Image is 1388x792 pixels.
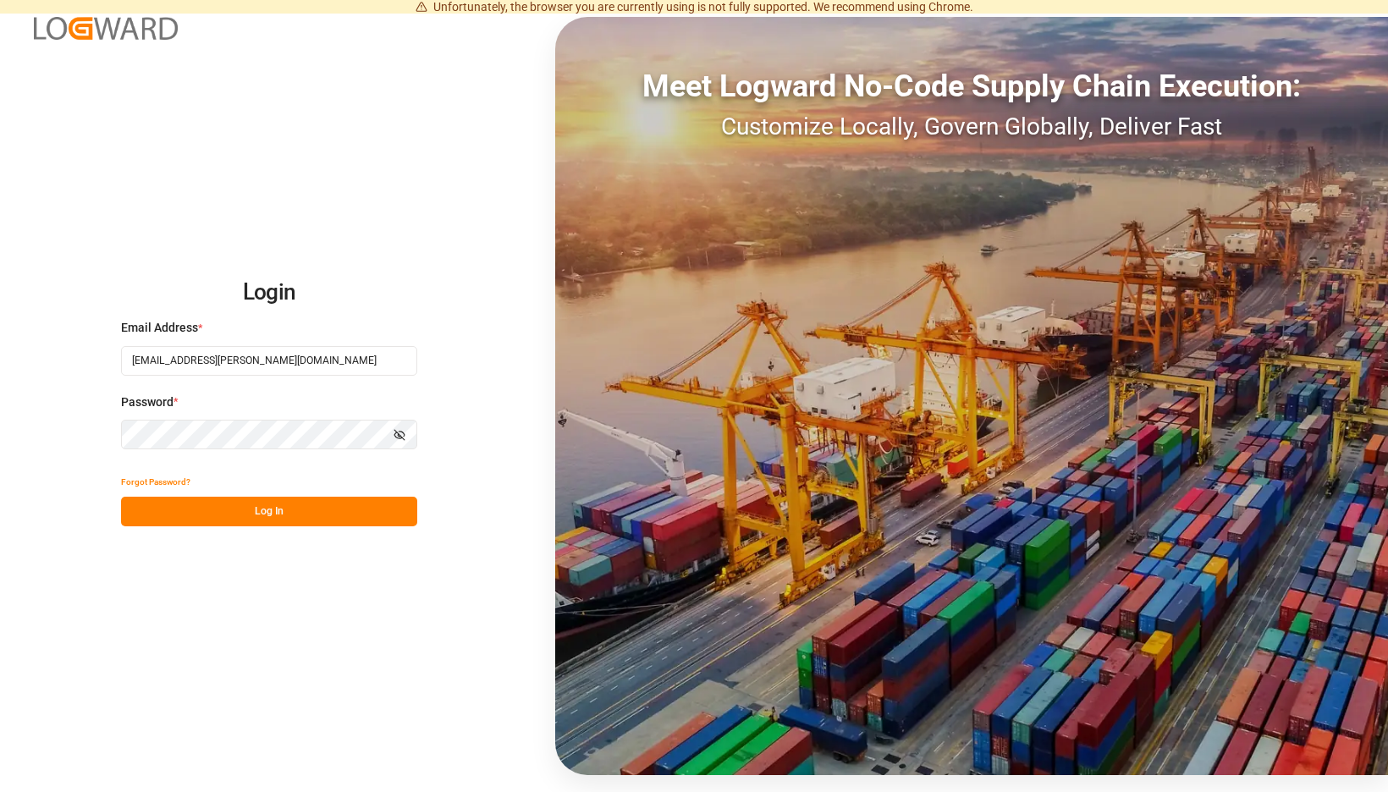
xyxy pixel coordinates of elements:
[555,109,1388,145] div: Customize Locally, Govern Globally, Deliver Fast
[121,393,173,411] span: Password
[555,63,1388,109] div: Meet Logward No-Code Supply Chain Execution:
[121,497,417,526] button: Log In
[121,346,417,376] input: Enter your email
[121,266,417,320] h2: Login
[121,319,198,337] span: Email Address
[121,467,190,497] button: Forgot Password?
[34,17,178,40] img: Logward_new_orange.png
